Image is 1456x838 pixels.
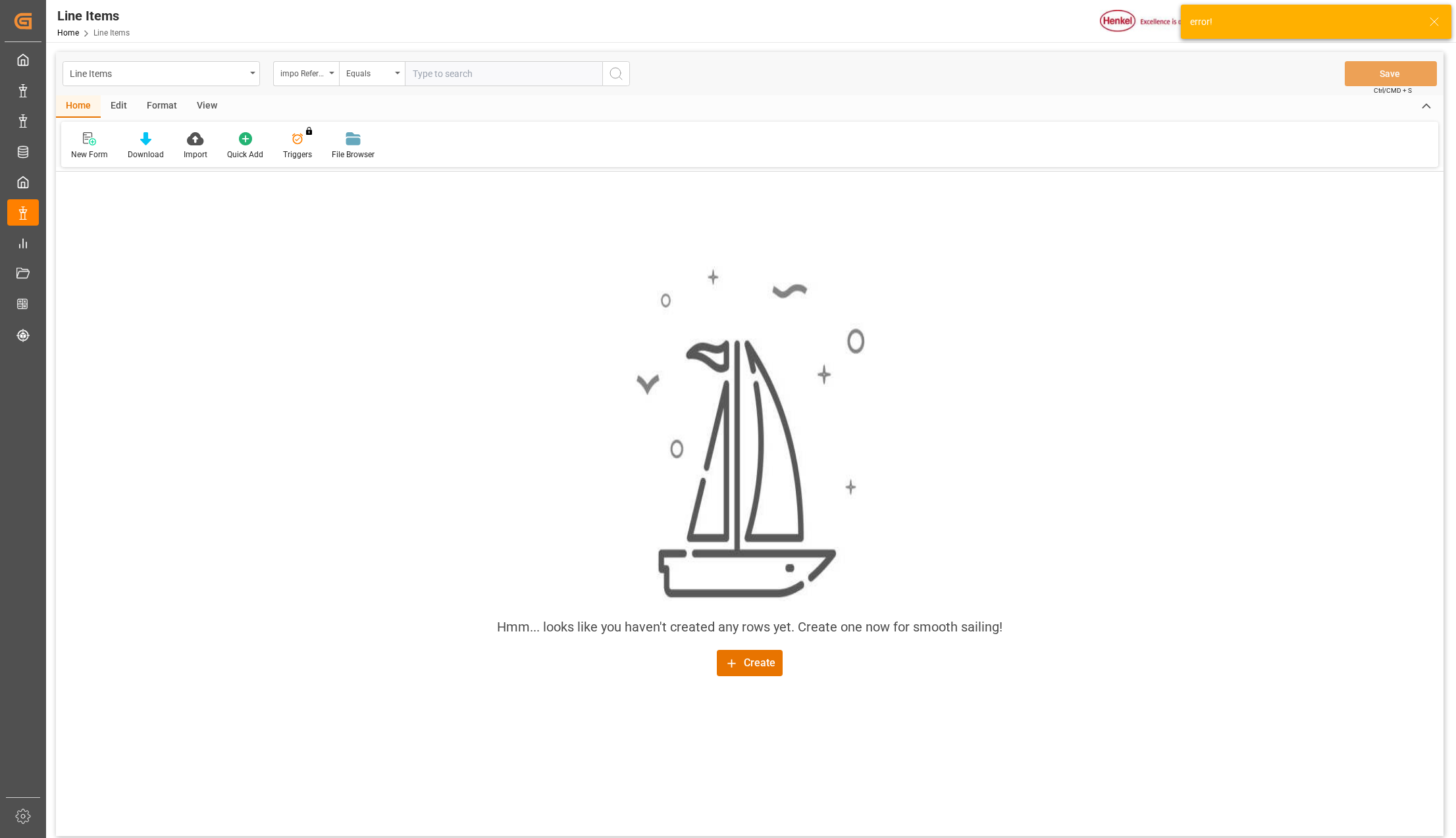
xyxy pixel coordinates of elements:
[346,64,391,80] div: Equals
[57,6,130,26] div: Line Items
[497,617,1002,637] div: Hmm... looks like you haven't created any rows yet. Create one now for smooth sailing!
[56,95,101,118] div: Home
[70,64,246,81] div: Line Items
[227,149,263,160] div: Quick Add
[405,61,602,86] input: Type to search
[57,28,79,37] a: Home
[187,95,227,118] div: View
[1190,15,1417,29] div: error!
[1345,61,1437,86] button: Save
[128,149,164,160] div: Download
[725,655,775,671] div: Create
[602,61,630,86] button: search button
[184,149,207,160] div: Import
[273,61,339,86] button: open menu
[71,149,108,160] div: New Form
[635,266,865,602] img: smooth_sailing.jpeg
[1100,10,1210,33] img: Henkel%20logo.jpg_1689854090.jpg
[137,95,187,118] div: Format
[280,64,325,80] div: impo Reference Number WF
[63,61,260,86] button: open menu
[717,650,783,676] button: Create
[1374,86,1412,95] span: Ctrl/CMD + S
[339,61,405,86] button: open menu
[332,149,375,160] div: File Browser
[101,95,137,118] div: Edit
